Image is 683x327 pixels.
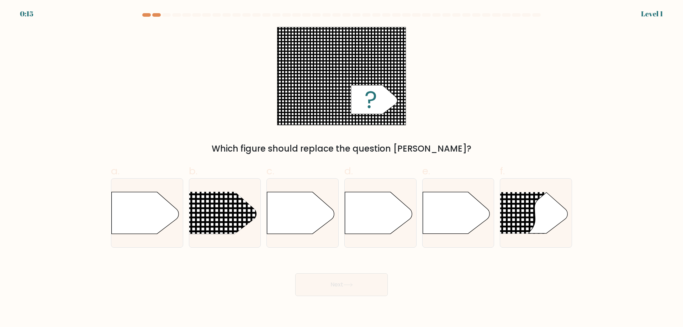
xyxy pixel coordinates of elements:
span: f. [500,164,505,178]
button: Next [295,273,388,296]
span: e. [422,164,430,178]
div: 0:15 [20,9,33,19]
div: Level 1 [641,9,663,19]
span: a. [111,164,120,178]
span: b. [189,164,197,178]
div: Which figure should replace the question [PERSON_NAME]? [115,142,568,155]
span: d. [344,164,353,178]
span: c. [266,164,274,178]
